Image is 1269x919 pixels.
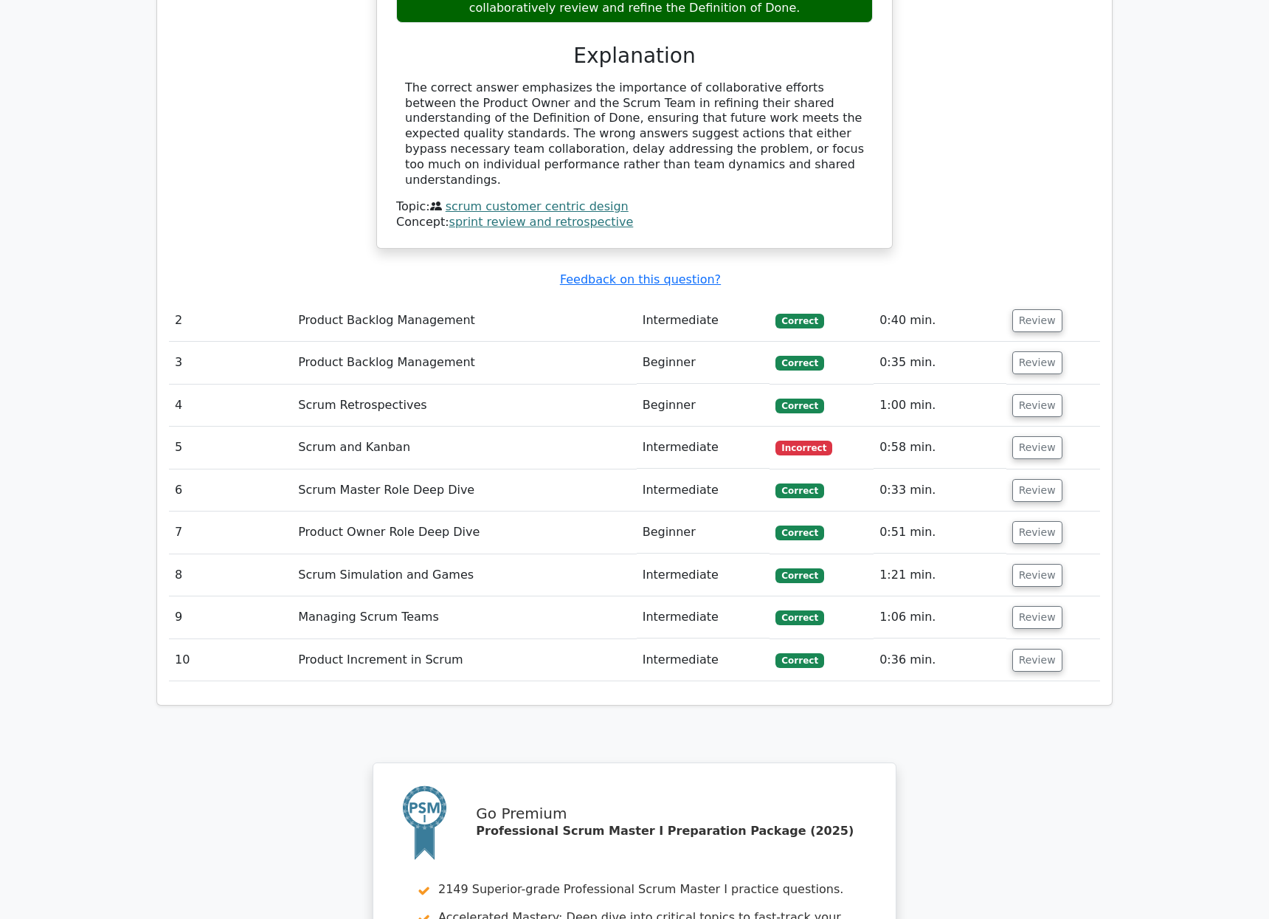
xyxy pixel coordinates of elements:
button: Review [1012,351,1062,374]
td: 9 [169,596,292,639]
td: 0:40 min. [874,300,1006,342]
td: 6 [169,469,292,512]
td: 1:00 min. [874,385,1006,427]
td: Intermediate [637,596,770,639]
td: 3 [169,342,292,384]
button: Review [1012,309,1062,332]
button: Review [1012,479,1062,502]
td: 8 [169,554,292,596]
span: Correct [775,356,823,371]
span: Correct [775,399,823,413]
span: Correct [775,653,823,668]
td: Beginner [637,512,770,554]
div: Concept: [396,215,873,230]
td: 2 [169,300,292,342]
td: Scrum Retrospectives [292,385,636,427]
td: Product Increment in Scrum [292,639,636,681]
td: Intermediate [637,300,770,342]
span: Correct [775,483,823,498]
td: 0:35 min. [874,342,1006,384]
span: Incorrect [775,441,832,455]
a: sprint review and retrospective [449,215,634,229]
span: Correct [775,568,823,583]
td: Scrum Master Role Deep Dive [292,469,636,512]
td: Intermediate [637,469,770,512]
div: Topic: [396,199,873,215]
button: Review [1012,649,1062,672]
button: Review [1012,606,1062,629]
td: 10 [169,639,292,681]
td: Scrum and Kanban [292,427,636,469]
button: Review [1012,521,1062,544]
td: Intermediate [637,639,770,681]
td: 0:51 min. [874,512,1006,554]
td: Intermediate [637,554,770,596]
td: Managing Scrum Teams [292,596,636,639]
a: Feedback on this question? [560,272,721,286]
button: Review [1012,564,1062,587]
button: Review [1012,436,1062,459]
td: 5 [169,427,292,469]
td: Beginner [637,385,770,427]
div: The correct answer emphasizes the importance of collaborative efforts between the Product Owner a... [405,80,864,188]
td: Product Backlog Management [292,300,636,342]
span: Correct [775,314,823,328]
a: scrum customer centric design [446,199,629,213]
span: Correct [775,610,823,625]
td: Scrum Simulation and Games [292,554,636,596]
td: 1:21 min. [874,554,1006,596]
td: 0:58 min. [874,427,1006,469]
td: Product Backlog Management [292,342,636,384]
td: 4 [169,385,292,427]
td: 0:36 min. [874,639,1006,681]
td: 1:06 min. [874,596,1006,639]
td: Product Owner Role Deep Dive [292,512,636,554]
td: Beginner [637,342,770,384]
h3: Explanation [405,44,864,69]
td: 7 [169,512,292,554]
button: Review [1012,394,1062,417]
span: Correct [775,526,823,540]
td: Intermediate [637,427,770,469]
td: 0:33 min. [874,469,1006,512]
